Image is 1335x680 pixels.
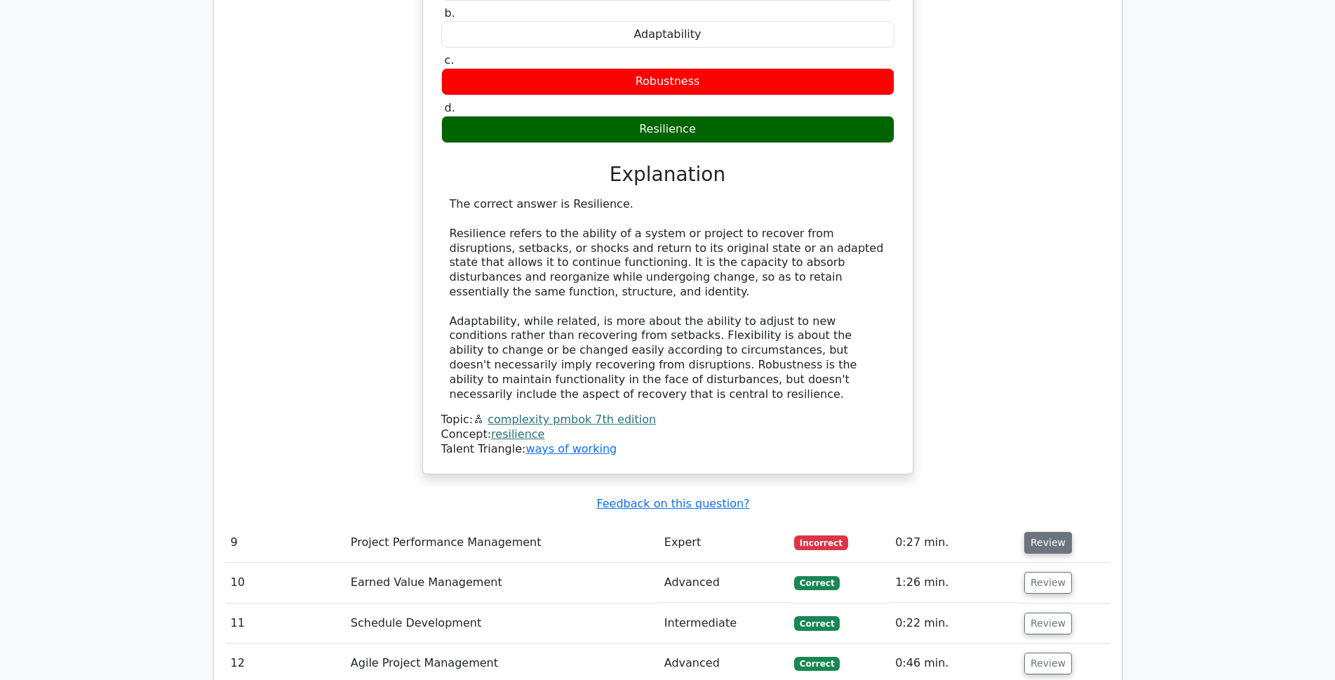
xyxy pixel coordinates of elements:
[441,116,894,143] div: Resilience
[450,163,886,187] h3: Explanation
[345,604,659,644] td: Schedule Development
[794,576,840,590] span: Correct
[794,657,840,671] span: Correct
[890,563,1019,603] td: 1:26 min.
[794,616,840,630] span: Correct
[445,53,455,67] span: c.
[441,413,894,456] div: Talent Triangle:
[345,563,659,603] td: Earned Value Management
[1024,532,1072,554] button: Review
[596,497,749,510] a: Feedback on this question?
[445,101,455,114] span: d.
[659,523,789,563] td: Expert
[525,442,617,455] a: ways of working
[1024,613,1072,634] button: Review
[890,604,1019,644] td: 0:22 min.
[441,21,894,48] div: Adaptability
[659,563,789,603] td: Advanced
[441,427,894,442] div: Concept:
[890,523,1019,563] td: 0:27 min.
[794,535,848,549] span: Incorrect
[225,604,345,644] td: 11
[1024,572,1072,594] button: Review
[450,197,886,401] div: The correct answer is Resilience. Resilience refers to the ability of a system or project to reco...
[441,413,894,427] div: Topic:
[225,563,345,603] td: 10
[345,523,659,563] td: Project Performance Management
[488,413,656,426] a: complexity pmbok 7th edition
[1024,653,1072,674] button: Review
[225,523,345,563] td: 9
[441,68,894,95] div: Robustness
[491,427,544,441] a: resilience
[659,604,789,644] td: Intermediate
[445,6,455,20] span: b.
